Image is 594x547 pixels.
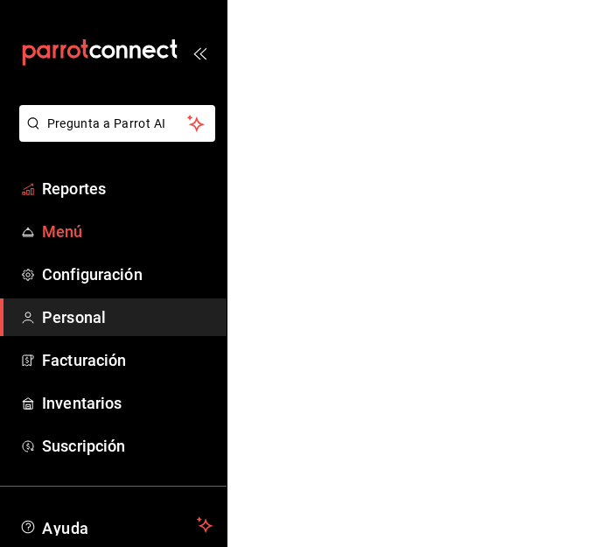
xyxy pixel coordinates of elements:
span: Reportes [42,177,213,200]
button: open_drawer_menu [192,46,206,60]
span: Menú [42,220,213,243]
span: Suscripción [42,434,213,458]
button: Pregunta a Parrot AI [19,105,215,142]
span: Inventarios [42,391,213,415]
span: Personal [42,305,213,329]
a: Pregunta a Parrot AI [12,127,215,145]
span: Ayuda [42,515,190,536]
span: Pregunta a Parrot AI [47,115,188,133]
span: Facturación [42,348,213,372]
span: Configuración [42,263,213,286]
